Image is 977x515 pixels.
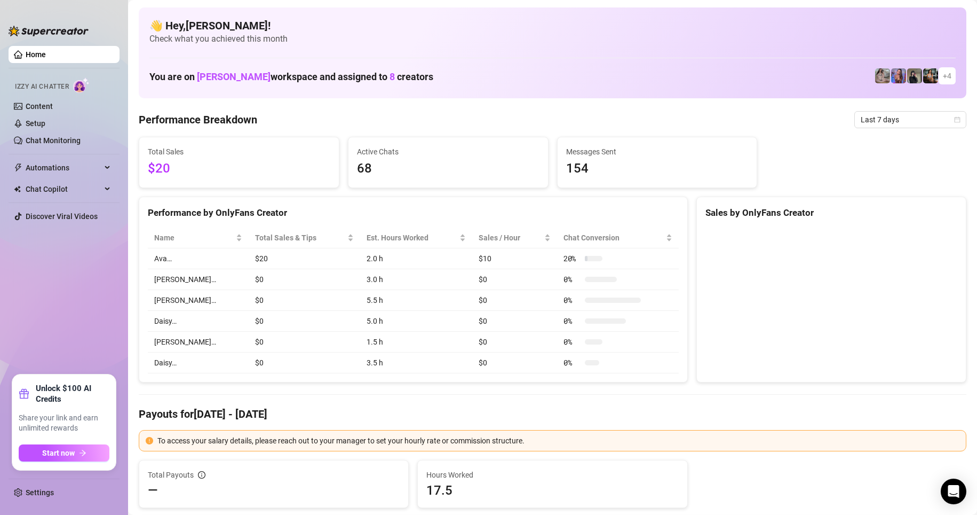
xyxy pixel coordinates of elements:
div: To access your salary details, please reach out to your manager to set your hourly rate or commis... [157,435,959,447]
a: Setup [26,119,45,128]
td: $0 [472,290,557,311]
td: [PERSON_NAME]… [148,290,249,311]
td: $10 [472,248,557,269]
span: arrow-right [79,449,86,457]
span: Automations [26,159,101,176]
div: Performance by OnlyFans Creator [148,206,679,220]
td: $0 [472,269,557,290]
td: Daisy… [148,311,249,332]
span: + 4 [943,70,951,82]
th: Name [148,228,249,248]
span: Total Sales [148,146,330,158]
span: Total Payouts [148,469,194,481]
td: $0 [472,353,557,373]
a: Home [26,50,46,59]
span: Sales / Hour [479,232,542,244]
span: 154 [566,159,749,179]
td: 1.5 h [360,332,472,353]
span: 17.5 [426,482,678,499]
span: 0 % [563,315,581,327]
img: Ava [923,68,938,83]
td: $0 [472,332,557,353]
div: Sales by OnlyFans Creator [705,206,957,220]
td: $0 [249,290,360,311]
td: $0 [249,269,360,290]
td: $0 [249,332,360,353]
td: $0 [249,311,360,332]
span: 8 [390,71,395,82]
th: Total Sales & Tips [249,228,360,248]
span: exclamation-circle [146,437,153,444]
td: $20 [249,248,360,269]
h4: 👋 Hey, [PERSON_NAME] ! [149,18,956,33]
td: [PERSON_NAME]… [148,332,249,353]
strong: Unlock $100 AI Credits [36,383,109,404]
a: Settings [26,488,54,497]
span: — [148,482,158,499]
span: thunderbolt [14,163,22,172]
span: Izzy AI Chatter [15,82,69,92]
a: Chat Monitoring [26,136,81,145]
div: Open Intercom Messenger [941,479,966,504]
span: Chat Conversion [563,232,664,244]
span: Share your link and earn unlimited rewards [19,413,109,434]
button: Start nowarrow-right [19,444,109,462]
td: Daisy… [148,353,249,373]
span: 0 % [563,357,581,369]
img: Daisy [875,68,890,83]
td: Ava… [148,248,249,269]
span: Messages Sent [566,146,749,158]
img: Chat Copilot [14,185,21,193]
h1: You are on workspace and assigned to creators [149,71,433,83]
td: 5.5 h [360,290,472,311]
span: 0 % [563,294,581,306]
th: Chat Conversion [557,228,679,248]
td: 3.0 h [360,269,472,290]
td: 5.0 h [360,311,472,332]
h4: Payouts for [DATE] - [DATE] [139,407,966,422]
span: $20 [148,159,330,179]
span: 68 [357,159,539,179]
span: info-circle [198,471,205,479]
span: gift [19,388,29,399]
a: Content [26,102,53,111]
img: AI Chatter [73,77,90,93]
h4: Performance Breakdown [139,112,257,127]
span: Chat Copilot [26,181,101,198]
span: [PERSON_NAME] [197,71,271,82]
img: Ava [891,68,906,83]
td: $0 [249,353,360,373]
th: Sales / Hour [472,228,557,248]
span: Start now [42,449,75,457]
a: Discover Viral Videos [26,212,98,221]
span: Last 7 days [861,112,960,128]
span: Active Chats [357,146,539,158]
span: calendar [954,116,960,123]
span: Check what you achieved this month [149,33,956,45]
div: Est. Hours Worked [367,232,457,244]
td: 3.5 h [360,353,472,373]
td: 2.0 h [360,248,472,269]
span: 20 % [563,253,581,264]
span: Hours Worked [426,469,678,481]
img: Anna [907,68,922,83]
span: 0 % [563,274,581,285]
span: Name [154,232,234,244]
td: $0 [472,311,557,332]
span: 0 % [563,336,581,348]
img: logo-BBDzfeDw.svg [9,26,89,36]
td: [PERSON_NAME]… [148,269,249,290]
span: Total Sales & Tips [255,232,345,244]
